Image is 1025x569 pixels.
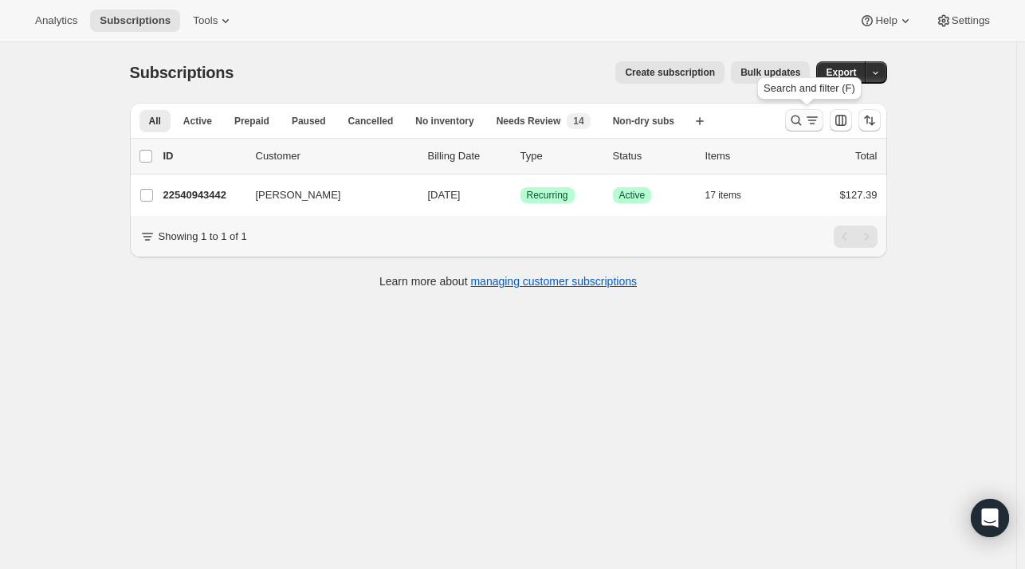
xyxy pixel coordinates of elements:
[149,115,161,128] span: All
[971,499,1009,537] div: Open Intercom Messenger
[100,14,171,27] span: Subscriptions
[256,187,341,203] span: [PERSON_NAME]
[840,189,878,201] span: $127.39
[952,14,990,27] span: Settings
[705,189,741,202] span: 17 items
[163,184,878,206] div: 22540943442[PERSON_NAME][DATE]SuccessRecurringSuccessActive17 items$127.39
[130,64,234,81] span: Subscriptions
[520,148,600,164] div: Type
[830,109,852,131] button: Customize table column order and visibility
[850,10,922,32] button: Help
[183,10,243,32] button: Tools
[234,115,269,128] span: Prepaid
[163,187,243,203] p: 22540943442
[615,61,725,84] button: Create subscription
[497,115,561,128] span: Needs Review
[687,110,713,132] button: Create new view
[292,115,326,128] span: Paused
[163,148,878,164] div: IDCustomerBilling DateTypeStatusItemsTotal
[26,10,87,32] button: Analytics
[740,66,800,79] span: Bulk updates
[826,66,856,79] span: Export
[785,109,823,131] button: Search and filter results
[428,148,508,164] p: Billing Date
[625,66,715,79] span: Create subscription
[415,115,473,128] span: No inventory
[428,189,461,201] span: [DATE]
[90,10,180,32] button: Subscriptions
[379,273,637,289] p: Learn more about
[246,182,406,208] button: [PERSON_NAME]
[527,189,568,202] span: Recurring
[35,14,77,27] span: Analytics
[348,115,394,128] span: Cancelled
[731,61,810,84] button: Bulk updates
[193,14,218,27] span: Tools
[926,10,999,32] button: Settings
[470,275,637,288] a: managing customer subscriptions
[573,115,583,128] span: 14
[613,115,674,128] span: Non-dry subs
[256,148,415,164] p: Customer
[619,189,646,202] span: Active
[875,14,897,27] span: Help
[613,148,693,164] p: Status
[705,184,759,206] button: 17 items
[858,109,881,131] button: Sort the results
[834,226,878,248] nav: Pagination
[163,148,243,164] p: ID
[159,229,247,245] p: Showing 1 to 1 of 1
[705,148,785,164] div: Items
[183,115,212,128] span: Active
[816,61,866,84] button: Export
[855,148,877,164] p: Total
